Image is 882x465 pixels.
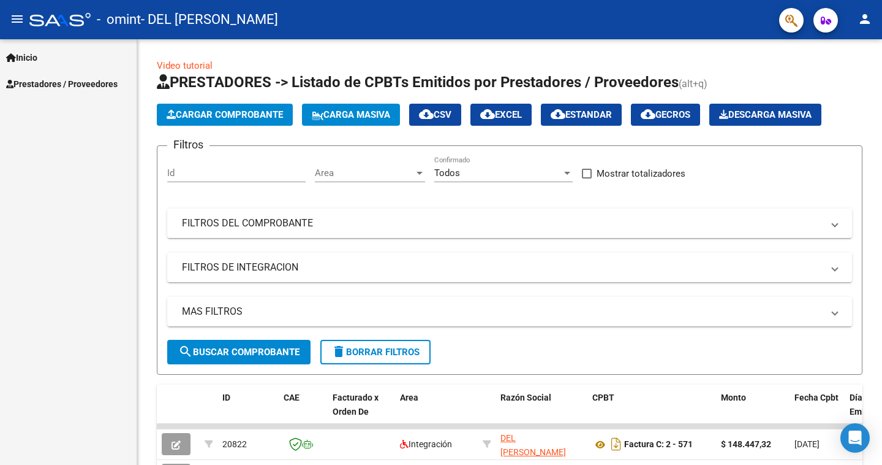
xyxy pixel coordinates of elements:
span: CSV [419,109,451,120]
span: DEL [PERSON_NAME] [500,433,566,457]
datatable-header-cell: CAE [279,385,328,439]
datatable-header-cell: Monto [716,385,790,439]
span: Razón Social [500,393,551,402]
mat-panel-title: FILTROS DE INTEGRACION [182,261,823,274]
span: ID [222,393,230,402]
datatable-header-cell: Razón Social [496,385,587,439]
mat-icon: cloud_download [641,107,655,121]
span: Estandar [551,109,612,120]
button: Carga Masiva [302,104,400,126]
span: Facturado x Orden De [333,393,379,417]
span: Borrar Filtros [331,347,420,358]
span: Todos [434,167,460,179]
span: Mostrar totalizadores [597,166,685,181]
mat-icon: menu [10,12,24,26]
div: Open Intercom Messenger [840,423,870,453]
span: Inicio [6,51,37,64]
span: PRESTADORES -> Listado de CPBTs Emitidos por Prestadores / Proveedores [157,74,679,91]
mat-icon: person [858,12,872,26]
i: Descargar documento [608,434,624,454]
mat-expansion-panel-header: FILTROS DE INTEGRACION [167,253,852,282]
button: Borrar Filtros [320,340,431,364]
span: Monto [721,393,746,402]
span: CPBT [592,393,614,402]
button: Estandar [541,104,622,126]
span: Cargar Comprobante [167,109,283,120]
mat-icon: cloud_download [419,107,434,121]
datatable-header-cell: Facturado x Orden De [328,385,395,439]
span: Descarga Masiva [719,109,812,120]
h3: Filtros [167,136,209,153]
span: CAE [284,393,300,402]
span: Prestadores / Proveedores [6,77,118,91]
a: Video tutorial [157,60,213,71]
mat-icon: delete [331,344,346,359]
mat-icon: search [178,344,193,359]
app-download-masive: Descarga masiva de comprobantes (adjuntos) [709,104,821,126]
span: Area [400,393,418,402]
span: Carga Masiva [312,109,390,120]
button: Descarga Masiva [709,104,821,126]
datatable-header-cell: ID [217,385,279,439]
mat-panel-title: FILTROS DEL COMPROBANTE [182,217,823,230]
span: Area [315,167,414,179]
mat-icon: cloud_download [480,107,495,121]
span: (alt+q) [679,78,707,90]
span: Integración [400,439,452,449]
datatable-header-cell: CPBT [587,385,716,439]
span: Fecha Cpbt [794,393,839,402]
span: EXCEL [480,109,522,120]
button: Buscar Comprobante [167,340,311,364]
button: EXCEL [470,104,532,126]
mat-expansion-panel-header: MAS FILTROS [167,297,852,326]
span: [DATE] [794,439,820,449]
span: 20822 [222,439,247,449]
button: Cargar Comprobante [157,104,293,126]
span: - omint [97,6,141,33]
strong: Factura C: 2 - 571 [624,440,693,450]
mat-expansion-panel-header: FILTROS DEL COMPROBANTE [167,209,852,238]
mat-icon: cloud_download [551,107,565,121]
mat-panel-title: MAS FILTROS [182,305,823,318]
span: Gecros [641,109,690,120]
span: - DEL [PERSON_NAME] [141,6,278,33]
div: 27176363040 [500,431,582,457]
span: Buscar Comprobante [178,347,300,358]
button: CSV [409,104,461,126]
button: Gecros [631,104,700,126]
datatable-header-cell: Fecha Cpbt [790,385,845,439]
strong: $ 148.447,32 [721,439,771,449]
datatable-header-cell: Area [395,385,478,439]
